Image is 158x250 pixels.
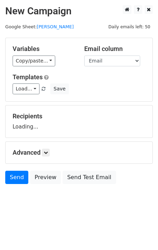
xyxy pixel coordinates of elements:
[13,73,43,81] a: Templates
[13,112,145,120] h5: Recipients
[63,171,116,184] a: Send Test Email
[50,83,69,94] button: Save
[37,24,74,29] a: [PERSON_NAME]
[13,112,145,131] div: Loading...
[13,56,55,66] a: Copy/paste...
[30,171,61,184] a: Preview
[13,83,39,94] a: Load...
[84,45,145,53] h5: Email column
[13,149,145,156] h5: Advanced
[13,45,74,53] h5: Variables
[5,24,74,29] small: Google Sheet:
[5,171,28,184] a: Send
[5,5,153,17] h2: New Campaign
[106,24,153,29] a: Daily emails left: 50
[106,23,153,31] span: Daily emails left: 50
